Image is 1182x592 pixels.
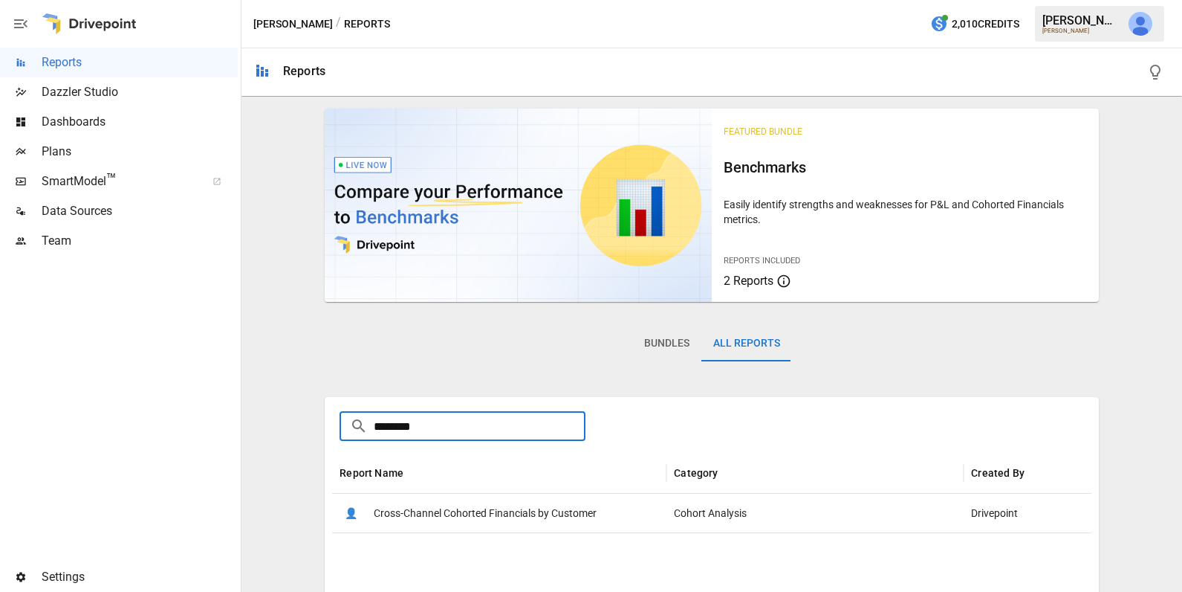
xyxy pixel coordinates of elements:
[724,126,802,137] span: Featured Bundle
[42,143,238,161] span: Plans
[340,467,403,479] div: Report Name
[340,503,362,525] span: 👤
[42,202,238,220] span: Data Sources
[1042,28,1120,34] div: [PERSON_NAME]
[42,54,238,71] span: Reports
[374,495,597,533] span: Cross-Channel Cohorted Financials by Customer
[701,326,792,361] button: All Reports
[674,467,718,479] div: Category
[724,197,1087,227] p: Easily identify strengths and weaknesses for P&L and Cohorted Financials metrics.
[1042,13,1120,28] div: [PERSON_NAME]
[632,326,701,361] button: Bundles
[924,10,1025,38] button: 2,010Credits
[42,83,238,101] span: Dazzler Studio
[283,64,325,78] div: Reports
[325,109,712,302] img: video thumbnail
[724,256,800,266] span: Reports Included
[42,232,238,250] span: Team
[1129,12,1152,36] img: Julie Wilton
[253,15,333,33] button: [PERSON_NAME]
[971,467,1024,479] div: Created By
[42,113,238,131] span: Dashboards
[666,494,964,533] div: Cohort Analysis
[106,170,117,189] span: ™
[42,568,238,586] span: Settings
[724,274,773,288] span: 2 Reports
[336,15,341,33] div: /
[952,15,1019,33] span: 2,010 Credits
[724,155,1087,179] h6: Benchmarks
[42,173,196,190] span: SmartModel
[1120,3,1161,45] button: Julie Wilton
